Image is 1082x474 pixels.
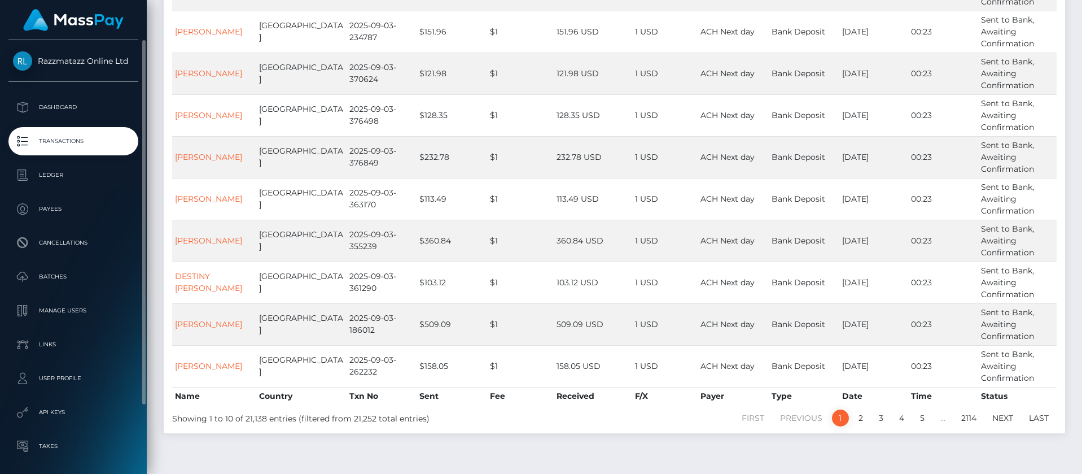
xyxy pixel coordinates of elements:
[8,56,138,66] span: Razzmatazz Online Ltd
[175,68,242,79] a: [PERSON_NAME]
[417,345,487,387] td: $158.05
[955,410,983,427] a: 2114
[347,53,417,94] td: 2025-09-03-370624
[908,136,978,178] td: 00:23
[632,94,698,136] td: 1 USD
[978,11,1057,53] td: Sent to Bank, Awaiting Confirmation
[13,99,134,116] p: Dashboard
[632,303,698,345] td: 1 USD
[172,387,256,405] th: Name
[347,11,417,53] td: 2025-09-03-234787
[700,277,755,288] span: ACH Next day
[839,178,909,220] td: [DATE]
[8,127,138,155] a: Transactions
[700,194,755,204] span: ACH Next day
[256,136,347,178] td: [GEOGRAPHIC_DATA]
[417,178,487,220] td: $113.49
[554,220,632,262] td: 360.84 USD
[256,345,347,387] td: [GEOGRAPHIC_DATA]
[978,220,1057,262] td: Sent to Bank, Awaiting Confirmation
[839,53,909,94] td: [DATE]
[256,220,347,262] td: [GEOGRAPHIC_DATA]
[908,94,978,136] td: 00:23
[8,263,138,291] a: Batches
[978,178,1057,220] td: Sent to Bank, Awaiting Confirmation
[487,262,554,303] td: $1
[13,302,134,319] p: Manage Users
[839,136,909,178] td: [DATE]
[632,345,698,387] td: 1 USD
[832,410,849,427] a: 1
[487,220,554,262] td: $1
[8,93,138,121] a: Dashboard
[554,136,632,178] td: 232.78 USD
[554,11,632,53] td: 151.96 USD
[978,387,1057,405] th: Status
[700,110,755,120] span: ACH Next day
[175,319,242,329] a: [PERSON_NAME]
[700,319,755,329] span: ACH Next day
[347,345,417,387] td: 2025-09-03-262232
[417,262,487,303] td: $103.12
[13,370,134,387] p: User Profile
[175,236,242,246] a: [PERSON_NAME]
[839,262,909,303] td: [DATE]
[908,53,978,94] td: 00:23
[908,387,978,405] th: Time
[908,345,978,387] td: 00:23
[769,94,839,136] td: Bank Deposit
[13,234,134,251] p: Cancellations
[487,178,554,220] td: $1
[554,178,632,220] td: 113.49 USD
[769,387,839,405] th: Type
[852,410,869,427] a: 2
[8,161,138,189] a: Ledger
[769,178,839,220] td: Bank Deposit
[839,94,909,136] td: [DATE]
[13,336,134,353] p: Links
[908,178,978,220] td: 00:23
[175,271,242,293] a: DESTINY [PERSON_NAME]
[978,345,1057,387] td: Sent to Bank, Awaiting Confirmation
[417,387,487,405] th: Sent
[13,133,134,150] p: Transactions
[978,303,1057,345] td: Sent to Bank, Awaiting Confirmation
[700,68,755,79] span: ACH Next day
[347,303,417,345] td: 2025-09-03-186012
[256,53,347,94] td: [GEOGRAPHIC_DATA]
[632,11,698,53] td: 1 USD
[700,27,755,37] span: ACH Next day
[839,345,909,387] td: [DATE]
[839,11,909,53] td: [DATE]
[978,53,1057,94] td: Sent to Bank, Awaiting Confirmation
[978,136,1057,178] td: Sent to Bank, Awaiting Confirmation
[256,94,347,136] td: [GEOGRAPHIC_DATA]
[175,110,242,120] a: [PERSON_NAME]
[417,136,487,178] td: $232.78
[256,303,347,345] td: [GEOGRAPHIC_DATA]
[986,410,1019,427] a: Next
[769,220,839,262] td: Bank Deposit
[8,229,138,257] a: Cancellations
[172,408,531,425] div: Showing 1 to 10 of 21,138 entries (filtered from 21,252 total entries)
[487,53,554,94] td: $1
[632,178,698,220] td: 1 USD
[769,345,839,387] td: Bank Deposit
[769,303,839,345] td: Bank Deposit
[632,262,698,303] td: 1 USD
[908,220,978,262] td: 00:23
[8,195,138,223] a: Payees
[839,387,909,405] th: Date
[632,220,698,262] td: 1 USD
[487,11,554,53] td: $1
[13,404,134,421] p: API Keys
[554,345,632,387] td: 158.05 USD
[487,94,554,136] td: $1
[13,201,134,218] p: Payees
[487,387,554,405] th: Fee
[554,94,632,136] td: 128.35 USD
[1023,410,1055,427] a: Last
[908,262,978,303] td: 00:23
[256,178,347,220] td: [GEOGRAPHIC_DATA]
[554,303,632,345] td: 509.09 USD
